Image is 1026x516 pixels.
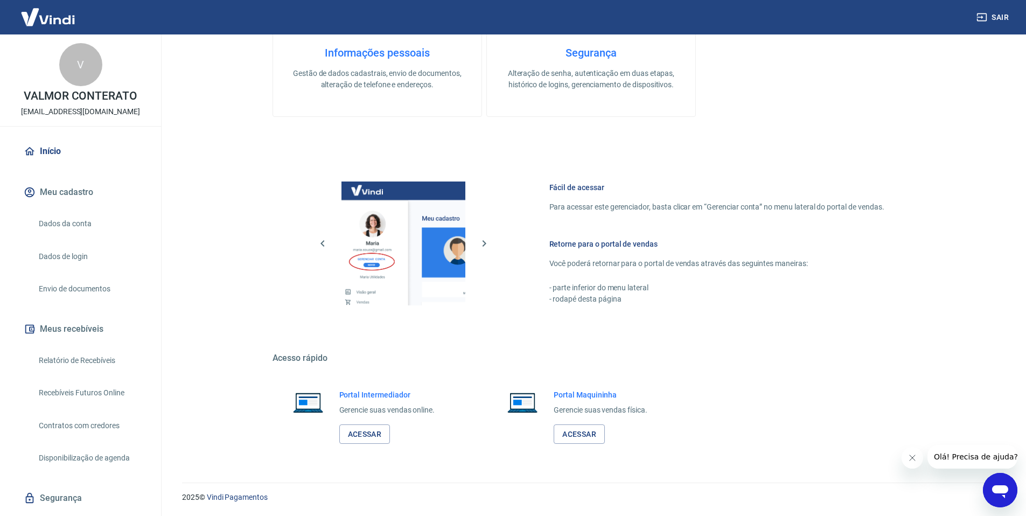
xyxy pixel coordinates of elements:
a: Segurança [22,486,139,510]
button: Meus recebíveis [22,317,139,341]
iframe: Mensagem da empresa [927,445,1017,469]
a: Acessar [554,424,605,444]
a: Acessar [339,424,390,444]
a: Início [22,140,139,163]
p: Para acessar este gerenciador, basta clicar em “Gerenciar conta” no menu lateral do portal de ven... [549,201,884,213]
p: - rodapé desta página [549,294,884,305]
h6: Portal Maquininha [554,389,647,400]
button: Sair [974,8,1013,27]
a: Dados de login [34,246,139,268]
p: [EMAIL_ADDRESS][DOMAIN_NAME] [21,106,140,117]
button: Meu cadastro [22,180,139,204]
a: Recebíveis Futuros Online [34,382,139,404]
img: Vindi [13,1,83,33]
div: V [59,43,102,86]
p: - parte inferior do menu lateral [549,282,884,294]
iframe: Fechar mensagem [902,447,923,469]
iframe: Botão para abrir a janela de mensagens [983,473,1017,507]
span: Olá! Precisa de ajuda? [6,8,90,16]
a: Disponibilização de agenda [34,447,139,469]
p: Você poderá retornar para o portal de vendas através das seguintes maneiras: [549,258,884,269]
a: Contratos com credores [34,415,139,437]
h6: Portal Intermediador [339,389,435,400]
img: Imagem de um notebook aberto [500,389,545,415]
img: Imagem de um notebook aberto [285,389,331,415]
p: Gerencie suas vendas física. [554,405,647,416]
p: 2025 © [182,492,1000,503]
h4: Informações pessoais [290,46,464,59]
p: VALMOR CONTERATO [24,90,137,102]
p: Gestão de dados cadastrais, envio de documentos, alteração de telefone e endereços. [290,68,464,90]
h6: Fácil de acessar [549,182,884,193]
p: Alteração de senha, autenticação em duas etapas, histórico de logins, gerenciamento de dispositivos. [504,68,678,90]
h4: Segurança [504,46,678,59]
img: Imagem da dashboard mostrando o botão de gerenciar conta na sidebar no lado esquerdo [341,182,465,305]
a: Relatório de Recebíveis [34,350,139,372]
a: Vindi Pagamentos [207,493,268,501]
h6: Retorne para o portal de vendas [549,239,884,249]
h5: Acesso rápido [273,353,910,364]
a: Envio de documentos [34,278,139,300]
p: Gerencie suas vendas online. [339,405,435,416]
a: Dados da conta [34,213,139,235]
